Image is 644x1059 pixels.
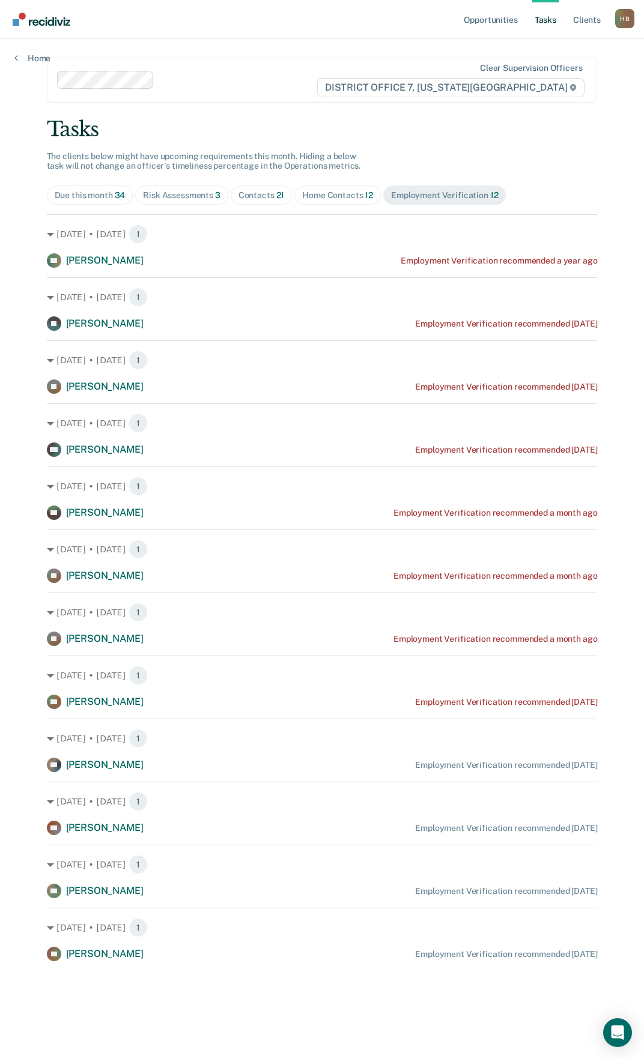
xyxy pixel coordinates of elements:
[47,225,598,244] div: [DATE] • [DATE] 1
[129,225,148,244] span: 1
[66,444,144,455] span: [PERSON_NAME]
[129,729,148,748] span: 1
[47,414,598,433] div: [DATE] • [DATE] 1
[391,190,498,201] div: Employment Verification
[615,9,634,28] button: Profile dropdown button
[47,477,598,496] div: [DATE] • [DATE] 1
[415,445,597,455] div: Employment Verification recommended [DATE]
[490,190,499,200] span: 12
[47,666,598,685] div: [DATE] • [DATE] 1
[55,190,126,201] div: Due this month
[129,540,148,559] span: 1
[129,351,148,370] span: 1
[129,666,148,685] span: 1
[415,823,597,833] div: Employment Verification recommended [DATE]
[47,918,598,937] div: [DATE] • [DATE] 1
[615,9,634,28] div: H B
[129,792,148,811] span: 1
[66,948,144,959] span: [PERSON_NAME]
[129,603,148,622] span: 1
[66,885,144,896] span: [PERSON_NAME]
[129,918,148,937] span: 1
[13,13,70,26] img: Recidiviz
[47,117,598,142] div: Tasks
[238,190,285,201] div: Contacts
[47,151,361,171] span: The clients below might have upcoming requirements this month. Hiding a below task will not chang...
[415,949,597,959] div: Employment Verification recommended [DATE]
[47,288,598,307] div: [DATE] • [DATE] 1
[393,634,597,644] div: Employment Verification recommended a month ago
[317,78,585,97] span: DISTRICT OFFICE 7, [US_STATE][GEOGRAPHIC_DATA]
[115,190,126,200] span: 34
[47,603,598,622] div: [DATE] • [DATE] 1
[66,759,144,770] span: [PERSON_NAME]
[215,190,220,200] span: 3
[47,855,598,874] div: [DATE] • [DATE] 1
[393,571,597,581] div: Employment Verification recommended a month ago
[302,190,373,201] div: Home Contacts
[603,1018,632,1047] div: Open Intercom Messenger
[47,540,598,559] div: [DATE] • [DATE] 1
[66,570,144,581] span: [PERSON_NAME]
[415,886,597,896] div: Employment Verification recommended [DATE]
[393,508,597,518] div: Employment Verification recommended a month ago
[47,729,598,748] div: [DATE] • [DATE] 1
[401,256,598,266] div: Employment Verification recommended a year ago
[66,381,144,392] span: [PERSON_NAME]
[66,507,144,518] span: [PERSON_NAME]
[129,414,148,433] span: 1
[66,822,144,833] span: [PERSON_NAME]
[47,351,598,370] div: [DATE] • [DATE] 1
[480,63,582,73] div: Clear supervision officers
[129,855,148,874] span: 1
[415,760,597,770] div: Employment Verification recommended [DATE]
[365,190,373,200] span: 12
[143,190,220,201] div: Risk Assessments
[129,477,148,496] span: 1
[47,792,598,811] div: [DATE] • [DATE] 1
[66,696,144,707] span: [PERSON_NAME]
[129,288,148,307] span: 1
[415,382,597,392] div: Employment Verification recommended [DATE]
[66,255,144,266] span: [PERSON_NAME]
[66,633,144,644] span: [PERSON_NAME]
[276,190,285,200] span: 21
[14,53,50,64] a: Home
[415,319,597,329] div: Employment Verification recommended [DATE]
[415,697,597,707] div: Employment Verification recommended [DATE]
[66,318,144,329] span: [PERSON_NAME]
